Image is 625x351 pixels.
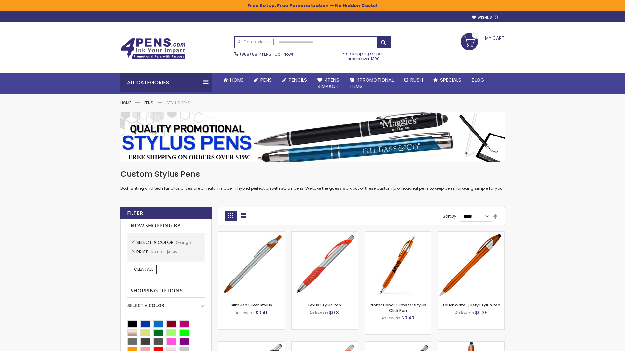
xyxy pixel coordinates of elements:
[236,310,255,316] span: As low as
[240,51,293,57] span: - Call Now!
[472,76,484,83] span: Blog
[218,341,285,347] a: Boston Stylus Pen-Orange
[249,73,277,87] a: Pens
[120,100,131,106] a: Home
[218,232,285,298] img: Slim Jen Silver Stylus-Orange
[472,15,498,20] a: Wishlist
[312,73,344,94] a: 4Pens4impact
[350,76,394,90] span: 4PROMOTIONAL ITEMS
[134,266,153,272] span: Clear All
[336,48,391,61] div: Free shipping on pen orders over $199
[230,76,243,83] span: Home
[127,284,205,298] strong: Shopping Options
[218,73,249,87] a: Home
[401,315,414,321] span: $0.40
[317,76,339,90] span: 4Pens 4impact
[120,73,212,92] div: All Categories
[292,341,358,347] a: Boston Silver Stylus Pen-Orange
[438,232,504,298] img: TouchWrite Query Stylus Pen-Orange
[382,315,400,321] span: As low as
[277,73,312,87] a: Pencils
[127,298,205,309] div: Select A Color
[120,169,505,179] h1: Custom Stylus Pens
[151,249,178,255] span: $0.00 - $0.99
[120,112,505,162] img: Stylus Pens
[438,341,504,347] a: TouchWrite Command Stylus Pen-Orange
[365,232,431,298] img: Promotional iSlimster Stylus Click Pen-Orange
[370,302,426,313] a: Promotional iSlimster Stylus Click Pen
[455,310,474,316] span: As low as
[428,73,466,87] a: Specials
[235,37,274,47] a: All Categories
[344,73,399,94] a: 4PROMOTIONALITEMS
[292,232,358,298] img: Lexus Stylus Pen-Orange
[166,100,190,106] strong: Stylus Pens
[289,76,307,83] span: Pencils
[365,341,431,347] a: Lexus Metallic Stylus Pen-Orange
[440,76,461,83] span: Specials
[136,249,151,255] span: Price
[256,309,267,316] span: $0.41
[308,302,341,308] a: Lexus Stylus Pen
[218,231,285,237] a: Slim Jen Silver Stylus-Orange
[127,219,205,233] strong: Now Shopping by
[443,214,456,219] label: Sort By
[475,309,488,316] span: $0.35
[365,231,431,237] a: Promotional iSlimster Stylus Click Pen-Orange
[292,231,358,237] a: Lexus Stylus Pen-Orange
[120,169,505,191] div: Both writing and tech functionalities are a match made in hybrid perfection with stylus pens. We ...
[399,73,428,87] a: Rush
[144,100,153,106] a: Pens
[329,309,340,316] span: $0.31
[136,239,176,246] span: Select A Color
[238,39,271,45] span: All Categories
[131,265,157,274] a: Clear All
[410,76,423,83] span: Rush
[127,210,143,217] strong: Filter
[176,240,191,245] span: Orange
[231,302,272,308] a: Slim Jen Silver Stylus
[120,38,186,59] img: 4Pens Custom Pens and Promotional Products
[240,51,271,57] a: (888) 88-4PENS
[309,310,328,316] span: As low as
[438,231,504,237] a: TouchWrite Query Stylus Pen-Orange
[442,302,500,308] a: TouchWrite Query Stylus Pen
[260,76,272,83] span: Pens
[466,73,490,87] a: Blog
[225,211,237,221] strong: Grid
